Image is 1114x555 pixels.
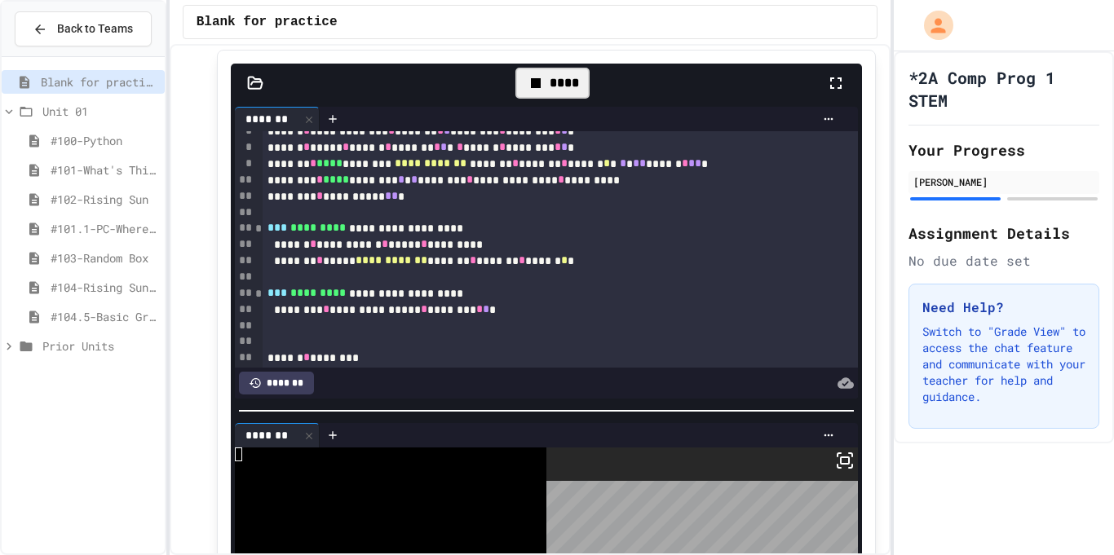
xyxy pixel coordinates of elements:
p: Switch to "Grade View" to access the chat feature and communicate with your teacher for help and ... [922,324,1085,405]
span: #100-Python [51,132,158,149]
h2: Your Progress [908,139,1099,161]
button: Back to Teams [15,11,152,46]
div: [PERSON_NAME] [913,174,1094,189]
span: #102-Rising Sun [51,191,158,208]
h1: *2A Comp Prog 1 STEM [908,66,1099,112]
span: #101-What's This ?? [51,161,158,178]
span: Blank for practice [197,12,338,32]
span: Back to Teams [57,20,133,37]
span: Prior Units [42,337,158,355]
span: #104.5-Basic Graphics Review [51,308,158,325]
span: #103-Random Box [51,249,158,266]
span: #101.1-PC-Where am I? [51,220,158,237]
h2: Assignment Details [908,222,1099,244]
span: Blank for practice [41,73,158,90]
h3: Need Help? [922,297,1085,317]
div: No due date set [908,251,1099,271]
span: #104-Rising Sun Plus [51,279,158,296]
span: Unit 01 [42,103,158,120]
div: My Account [907,7,957,44]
